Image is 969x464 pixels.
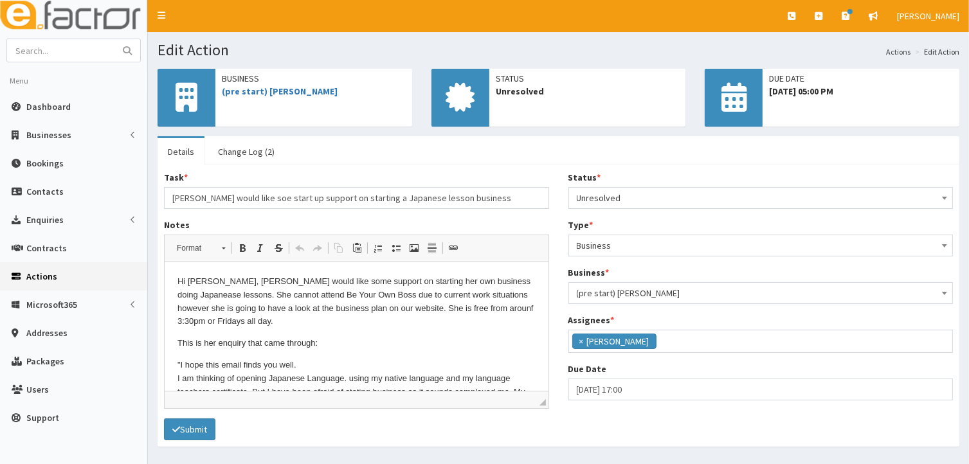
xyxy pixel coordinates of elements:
label: Task [164,171,188,184]
input: Search... [7,39,115,62]
a: Copy (Ctrl+C) [330,240,348,256]
a: Details [158,138,204,165]
button: Submit [164,418,215,440]
a: Insert/Remove Bulleted List [387,240,405,256]
span: [DATE] 05:00 PM [769,85,953,98]
a: Italic (Ctrl+I) [251,240,269,256]
span: Business [222,72,406,85]
span: Enquiries [26,214,64,226]
span: Business [577,236,945,254]
h1: Edit Action [158,42,959,58]
li: Julie Sweeney [572,334,657,349]
span: Status [496,72,680,85]
a: Link (Ctrl+L) [444,240,462,256]
a: Paste (Ctrl+V) [348,240,366,256]
label: Type [568,219,593,231]
a: Insert Horizontal Line [423,240,441,256]
span: Unresolved [577,189,945,207]
span: Addresses [26,327,68,339]
span: Support [26,412,59,424]
label: Status [568,171,601,184]
a: Format [170,239,232,257]
a: Actions [886,46,910,57]
span: Bookings [26,157,64,169]
label: Due Date [568,362,607,375]
label: Notes [164,219,190,231]
a: Image [405,240,423,256]
a: (pre start) [PERSON_NAME] [222,85,338,97]
span: Dashboard [26,101,71,112]
span: Unresolved [568,187,954,209]
span: [PERSON_NAME] [897,10,959,22]
span: Actions [26,271,57,282]
a: Bold (Ctrl+B) [233,240,251,256]
span: Format [170,240,215,256]
li: Edit Action [912,46,959,57]
span: Packages [26,355,64,367]
p: "I hope this email finds you well. I am thinking of opening Japanese Language. using my native la... [13,96,371,297]
span: (pre start) Fumiko Czarnecki [568,282,954,304]
span: Businesses [26,129,71,141]
span: (pre start) Fumiko Czarnecki [577,284,945,302]
span: Drag to resize [539,399,546,406]
span: Contacts [26,186,64,197]
label: Business [568,266,610,279]
span: Business [568,235,954,256]
span: Unresolved [496,85,680,98]
a: Undo (Ctrl+Z) [291,240,309,256]
a: Redo (Ctrl+Y) [309,240,327,256]
a: Strike Through [269,240,287,256]
a: Insert/Remove Numbered List [369,240,387,256]
a: Change Log (2) [208,138,285,165]
span: Contracts [26,242,67,254]
span: × [579,335,584,348]
span: Users [26,384,49,395]
span: Microsoft365 [26,299,77,310]
label: Assignees [568,314,615,326]
iframe: Rich Text Editor, notes [165,262,548,391]
span: Due Date [769,72,953,85]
